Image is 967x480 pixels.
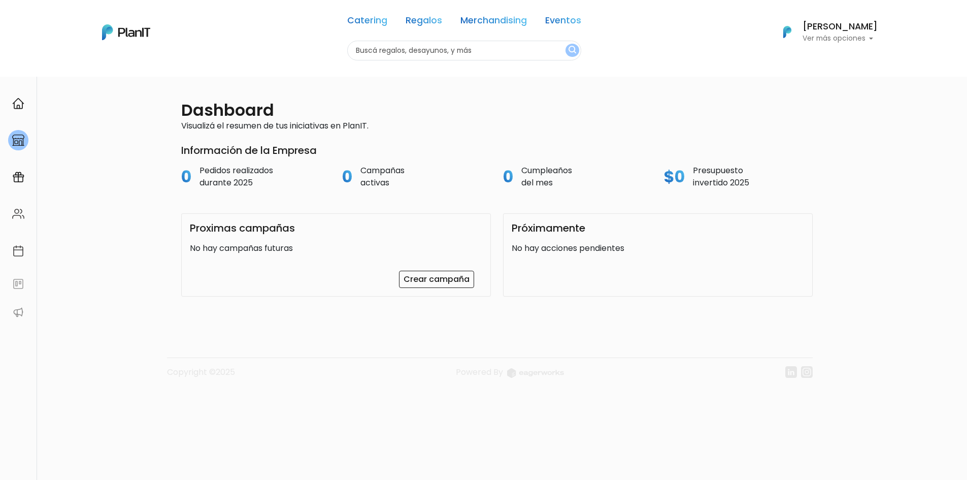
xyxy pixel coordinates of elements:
[507,368,564,378] img: logo_eagerworks-044938b0bf012b96b195e05891a56339191180c2d98ce7df62ca656130a436fa.svg
[399,271,474,288] a: Crear campaña
[347,41,581,60] input: Buscá regalos, desayunos, y más
[693,165,749,189] p: Presupuesto invertido 2025
[12,171,24,183] img: campaigns-02234683943229c281be62815700db0a1741e53638e28bf9629b52c665b00959.svg
[12,98,24,110] img: home-e721727adea9d79c4d83392d1f703f7f8bce08238fde08b1acbfd93340b81755.svg
[190,222,295,234] h3: Proximas campañas
[199,165,273,189] p: Pedidos realizados durante 2025
[801,366,813,378] img: instagram-7ba2a2629254302ec2a9470e65da5de918c9f3c9a63008f8abed3140a32961bf.svg
[181,120,813,132] p: Visualizá el resumen de tus iniciativas en PlanIT.
[190,242,482,254] p: No hay campañas futuras
[503,167,513,186] h2: 0
[342,167,352,186] h2: 0
[785,366,797,378] img: linkedin-cc7d2dbb1a16aff8e18f147ffe980d30ddd5d9e01409788280e63c91fc390ff4.svg
[181,144,813,156] h3: Información de la Empresa
[770,19,878,45] button: PlanIt Logo [PERSON_NAME] Ver más opciones
[803,35,878,42] p: Ver más opciones
[803,22,878,31] h6: [PERSON_NAME]
[460,16,527,28] a: Merchandising
[12,306,24,318] img: partners-52edf745621dab592f3b2c58e3bca9d71375a7ef29c3b500c9f145b62cc070d4.svg
[545,16,581,28] a: Eventos
[12,278,24,290] img: feedback-78b5a0c8f98aac82b08bfc38622c3050aee476f2c9584af64705fc4e61158814.svg
[181,167,191,186] h2: 0
[167,366,235,386] p: Copyright ©2025
[521,165,572,189] p: Cumpleaños del mes
[181,101,274,120] h2: Dashboard
[664,167,685,186] h2: $0
[102,24,150,40] img: PlanIt Logo
[569,46,576,55] img: search_button-432b6d5273f82d61273b3651a40e1bd1b912527efae98b1b7a1b2c0702e16a8d.svg
[776,21,798,43] img: PlanIt Logo
[512,222,585,234] h3: Próximamente
[12,134,24,146] img: marketplace-4ceaa7011d94191e9ded77b95e3339b90024bf715f7c57f8cf31f2d8c509eaba.svg
[347,16,387,28] a: Catering
[512,242,804,254] p: No hay acciones pendientes
[12,208,24,220] img: people-662611757002400ad9ed0e3c099ab2801c6687ba6c219adb57efc949bc21e19d.svg
[12,245,24,257] img: calendar-87d922413cdce8b2cf7b7f5f62616a5cf9e4887200fb71536465627b3292af00.svg
[456,366,503,378] span: translation missing: es.layouts.footer.powered_by
[360,165,405,189] p: Campañas activas
[406,16,442,28] a: Regalos
[456,366,564,386] a: Powered By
